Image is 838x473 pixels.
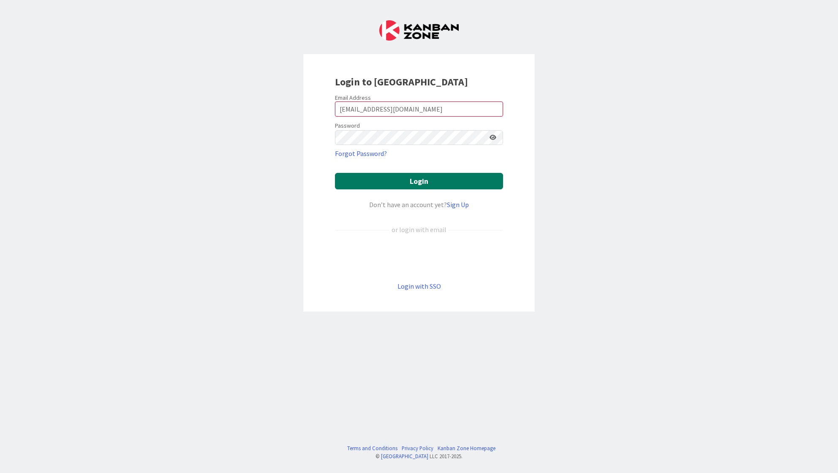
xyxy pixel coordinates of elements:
a: Login with SSO [397,282,441,290]
a: [GEOGRAPHIC_DATA] [381,453,428,459]
a: Kanban Zone Homepage [438,444,495,452]
label: Password [335,121,360,130]
a: Privacy Policy [402,444,433,452]
div: or login with email [389,224,449,235]
iframe: Sign in with Google Button [331,249,507,267]
a: Sign Up [447,200,469,209]
div: Don’t have an account yet? [335,200,503,210]
button: Login [335,173,503,189]
a: Terms and Conditions [347,444,397,452]
a: Forgot Password? [335,148,387,159]
b: Login to [GEOGRAPHIC_DATA] [335,75,468,88]
label: Email Address [335,94,371,101]
div: © LLC 2017- 2025 . [343,452,495,460]
img: Kanban Zone [379,20,459,41]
